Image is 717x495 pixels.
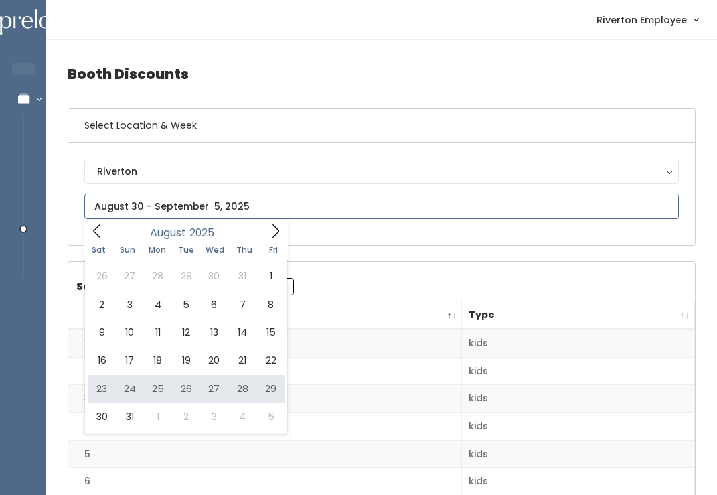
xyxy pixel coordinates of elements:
span: August 15, 2025 [256,318,284,346]
span: July 27, 2025 [116,262,143,290]
span: Wed [200,246,230,254]
span: Tue [171,246,200,254]
span: August 23, 2025 [88,375,116,403]
td: 3 [68,385,462,413]
td: kids [462,440,695,468]
span: August 14, 2025 [228,318,256,346]
td: kids [462,385,695,413]
span: August 24, 2025 [116,375,143,403]
td: 5 [68,440,462,468]
span: August 12, 2025 [172,318,200,346]
button: Riverton [84,159,679,184]
span: September 3, 2025 [200,403,228,431]
input: August 30 - September 5, 2025 [84,194,679,219]
span: August 8, 2025 [256,291,284,318]
span: August 5, 2025 [172,291,200,318]
th: Booth Number: activate to sort column descending [68,301,462,330]
span: September 1, 2025 [144,403,172,431]
span: August 10, 2025 [116,318,143,346]
td: kids [462,357,695,385]
span: August 17, 2025 [116,346,143,374]
h4: Booth Discounts [68,56,696,92]
span: July 31, 2025 [228,262,256,290]
span: August 29, 2025 [256,375,284,403]
span: August 9, 2025 [88,318,116,346]
span: July 29, 2025 [172,262,200,290]
td: 4 [68,413,462,441]
span: August 22, 2025 [256,346,284,374]
span: August 30, 2025 [88,403,116,431]
span: August 25, 2025 [144,375,172,403]
span: August 13, 2025 [200,318,228,346]
span: Fri [259,246,288,254]
span: August 28, 2025 [228,375,256,403]
td: 1 [68,329,462,357]
span: August 31, 2025 [116,403,143,431]
span: Mon [143,246,172,254]
span: September 2, 2025 [172,403,200,431]
span: August 4, 2025 [144,291,172,318]
span: August 6, 2025 [200,291,228,318]
span: August 19, 2025 [172,346,200,374]
span: August 27, 2025 [200,375,228,403]
td: kids [462,329,695,357]
div: Riverton [97,164,667,178]
span: July 30, 2025 [200,262,228,290]
span: Riverton Employee [597,13,687,27]
span: August 7, 2025 [228,291,256,318]
span: July 26, 2025 [88,262,116,290]
span: Sat [84,246,114,254]
span: August 16, 2025 [88,346,116,374]
td: 2 [68,357,462,385]
span: Thu [230,246,259,254]
label: Search: [76,278,294,295]
span: July 28, 2025 [144,262,172,290]
th: Type: activate to sort column ascending [462,301,695,330]
td: kids [462,413,695,441]
span: Sun [114,246,143,254]
span: August 3, 2025 [116,291,143,318]
span: August 18, 2025 [144,346,172,374]
span: August 20, 2025 [200,346,228,374]
span: September 4, 2025 [228,403,256,431]
span: August 1, 2025 [256,262,284,290]
span: August 2, 2025 [88,291,116,318]
span: August [150,228,186,238]
input: Year [186,224,226,241]
h6: Select Location & Week [68,109,695,143]
a: Riverton Employee [584,5,712,34]
span: August 26, 2025 [172,375,200,403]
span: August 21, 2025 [228,346,256,374]
span: September 5, 2025 [256,403,284,431]
span: August 11, 2025 [144,318,172,346]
